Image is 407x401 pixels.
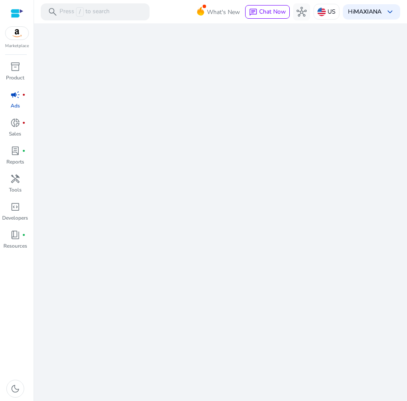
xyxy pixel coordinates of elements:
[48,7,58,17] span: search
[10,174,20,184] span: handyman
[10,118,20,128] span: donut_small
[76,7,84,17] span: /
[10,230,20,240] span: book_4
[207,5,240,20] span: What's New
[22,93,25,96] span: fiber_manual_record
[249,8,257,17] span: chat
[10,62,20,72] span: inventory_2
[59,7,110,17] p: Press to search
[297,7,307,17] span: hub
[10,90,20,100] span: campaign
[354,8,382,16] b: MAXIANA
[22,121,25,124] span: fiber_manual_record
[348,9,382,15] p: Hi
[11,102,20,110] p: Ads
[10,146,20,156] span: lab_profile
[3,242,27,250] p: Resources
[5,43,29,49] p: Marketplace
[293,3,310,20] button: hub
[2,214,28,222] p: Developers
[9,130,21,138] p: Sales
[245,5,290,19] button: chatChat Now
[10,202,20,212] span: code_blocks
[9,186,22,194] p: Tools
[6,74,24,82] p: Product
[22,233,25,237] span: fiber_manual_record
[385,7,395,17] span: keyboard_arrow_down
[6,27,28,40] img: amazon.svg
[22,149,25,152] span: fiber_manual_record
[259,8,286,16] span: Chat Now
[10,384,20,394] span: dark_mode
[328,4,336,19] p: US
[6,158,24,166] p: Reports
[317,8,326,16] img: us.svg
